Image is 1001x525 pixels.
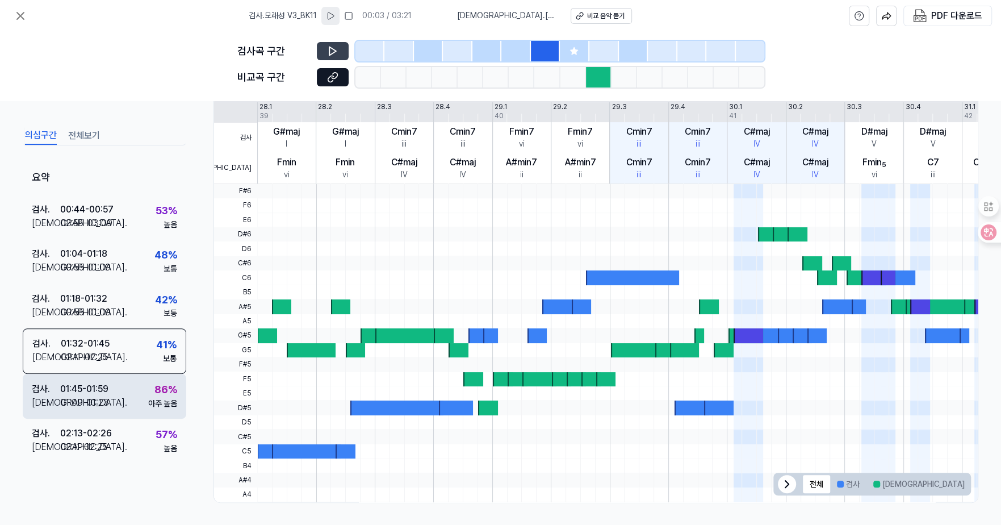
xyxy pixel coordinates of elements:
button: 전체 [803,475,830,493]
div: 02:11 - 02:25 [61,351,108,364]
div: iii [696,169,701,181]
div: iii [401,139,407,150]
div: [DEMOGRAPHIC_DATA] . [32,216,60,230]
svg: help [854,10,864,22]
div: iii [636,139,642,150]
div: 02:11 - 02:25 [60,440,107,454]
div: 검사 . [32,427,60,440]
div: V [931,139,936,150]
div: Cmin7 [685,125,711,139]
span: C#6 [214,256,257,270]
span: 검사 [214,123,257,153]
div: IV [753,169,760,181]
div: 28.1 [259,102,272,112]
div: iii [636,169,642,181]
div: 30.2 [788,102,803,112]
div: 높음 [164,219,177,230]
div: 41 [729,111,736,121]
div: 요약 [23,161,186,195]
div: 41 % [156,337,177,353]
div: 검사 . [32,203,60,216]
span: F#6 [214,184,257,198]
div: vi [872,169,877,181]
span: E6 [214,213,257,227]
div: Fmin7 [509,125,534,139]
div: Cmin7 [626,156,652,169]
button: 검사 [830,475,866,493]
div: IV [459,169,466,181]
div: [DEMOGRAPHIC_DATA] . [32,395,60,409]
span: F6 [214,198,257,213]
span: A#4 [214,473,257,488]
div: 39 [259,111,269,121]
img: PDF Download [913,9,927,23]
div: 00:44 - 00:57 [60,203,114,216]
span: B5 [214,285,257,299]
div: 40 [495,111,504,121]
span: F#5 [214,357,257,372]
div: 검사 . [32,291,60,305]
div: [DEMOGRAPHIC_DATA] . [32,261,60,274]
span: F5 [214,372,257,386]
div: iii [460,139,466,150]
div: 28.3 [377,102,392,112]
div: V [872,139,877,150]
div: 57 % [156,426,177,443]
div: iii [696,139,701,150]
div: 29.2 [553,102,567,112]
span: A#5 [214,299,257,314]
span: 검사 . 모래성 V3_BK11 [249,10,317,22]
div: A#min7 [506,156,537,169]
div: 검사 . [32,247,60,261]
div: C#maj [391,156,417,169]
div: C#maj [802,125,828,139]
div: PDF 다운로드 [931,9,982,23]
div: 02:55 - 03:09 [60,216,112,230]
div: vi [577,139,583,150]
div: 01:18 - 01:32 [60,291,107,305]
div: 비교 음악 듣기 [587,11,625,21]
div: 86 % [154,382,177,398]
div: 보통 [164,264,177,275]
div: 검사 . [32,382,60,395]
span: [DEMOGRAPHIC_DATA] [214,153,257,184]
div: 28.4 [435,102,450,112]
div: ii [579,169,582,181]
div: 검사곡 구간 [237,43,310,60]
div: 01:09 - 01:23 [60,395,109,409]
div: C#maj [802,156,828,169]
div: 42 % [155,291,177,308]
div: 비교곡 구간 [237,69,310,86]
span: D5 [214,415,257,430]
div: I [286,139,287,150]
div: 아주 높음 [148,398,177,410]
div: 42 [964,111,973,121]
div: IV [812,169,819,181]
span: C#5 [214,430,257,444]
button: 전체보기 [68,127,100,145]
div: 53 % [156,202,177,219]
div: 28.2 [318,102,332,112]
span: D#6 [214,227,257,241]
button: 비교 음악 듣기 [571,8,632,24]
button: help [849,6,869,26]
button: 의심구간 [25,127,57,145]
div: iii [931,169,936,181]
div: 30.3 [847,102,862,112]
button: PDF 다운로드 [911,6,985,26]
div: C#maj [744,156,770,169]
div: 30.4 [905,102,920,112]
div: [DEMOGRAPHIC_DATA] . [32,305,60,319]
div: [DEMOGRAPHIC_DATA] . [32,351,61,364]
div: 29.1 [495,102,507,112]
span: E5 [214,386,257,401]
span: A5 [214,314,257,328]
div: D#maj [861,125,887,139]
div: Fmin [277,156,296,169]
div: vi [519,139,525,150]
div: 31.1 [964,102,975,112]
div: ii [520,169,523,181]
div: Cmin7 [626,125,652,139]
div: 00:55 - 01:09 [60,305,111,319]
